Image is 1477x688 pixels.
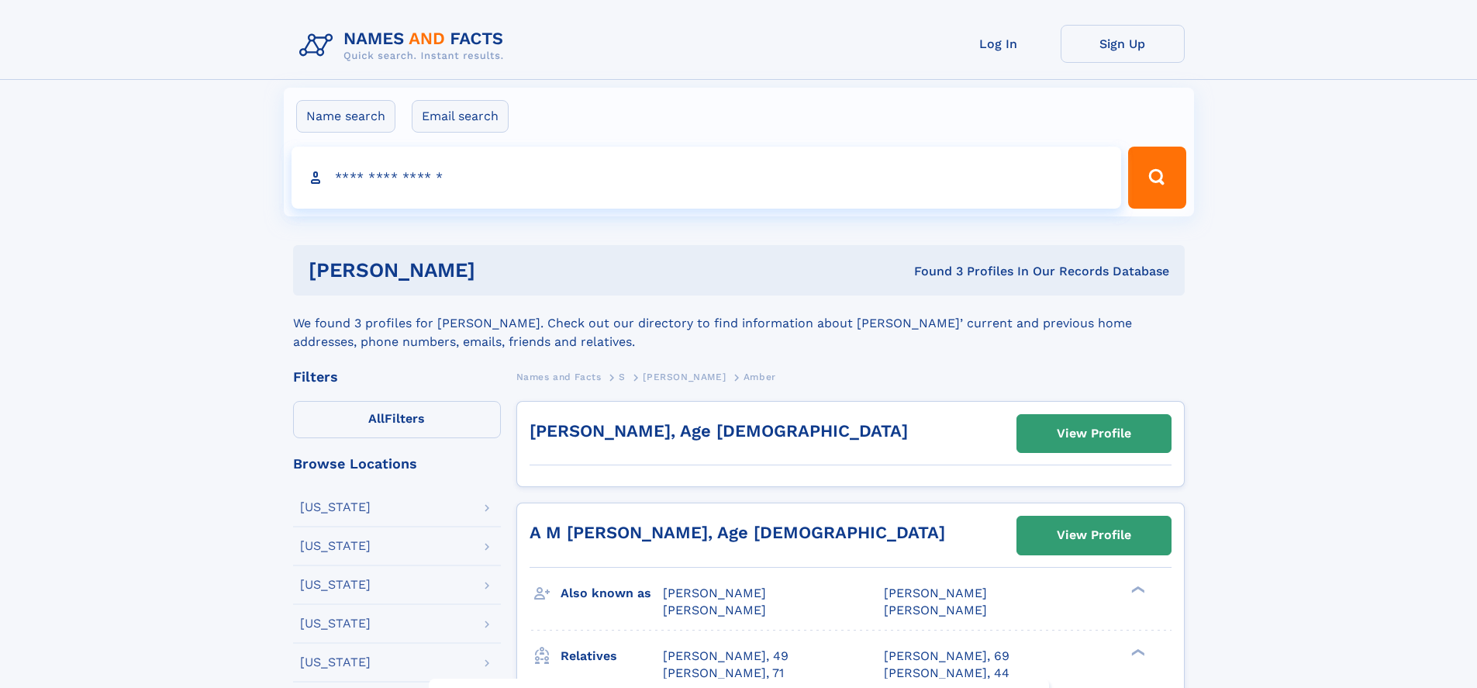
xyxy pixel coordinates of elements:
div: Browse Locations [293,457,501,471]
a: S [619,367,626,386]
a: Sign Up [1061,25,1185,63]
a: Log In [937,25,1061,63]
span: [PERSON_NAME] [643,372,726,382]
div: [US_STATE] [300,540,371,552]
span: [PERSON_NAME] [884,586,987,600]
div: [US_STATE] [300,656,371,669]
div: [US_STATE] [300,617,371,630]
div: [US_STATE] [300,579,371,591]
a: [PERSON_NAME], Age [DEMOGRAPHIC_DATA] [530,421,908,441]
a: [PERSON_NAME], 49 [663,648,789,665]
span: [PERSON_NAME] [884,603,987,617]
h3: Relatives [561,643,663,669]
button: Search Button [1128,147,1185,209]
h3: Also known as [561,580,663,607]
span: [PERSON_NAME] [663,586,766,600]
div: [US_STATE] [300,501,371,513]
div: Found 3 Profiles In Our Records Database [695,263,1169,280]
span: Amber [744,372,776,382]
span: [PERSON_NAME] [663,603,766,617]
div: Filters [293,370,501,384]
input: search input [292,147,1122,209]
span: S [619,372,626,382]
label: Filters [293,401,501,438]
h1: [PERSON_NAME] [309,261,695,280]
a: A M [PERSON_NAME], Age [DEMOGRAPHIC_DATA] [530,523,945,542]
label: Email search [412,100,509,133]
a: [PERSON_NAME], 69 [884,648,1009,665]
div: ❯ [1127,647,1146,657]
a: Names and Facts [516,367,602,386]
a: View Profile [1017,517,1171,554]
a: [PERSON_NAME], 71 [663,665,784,682]
span: All [368,411,385,426]
a: View Profile [1017,415,1171,452]
label: Name search [296,100,395,133]
div: We found 3 profiles for [PERSON_NAME]. Check out our directory to find information about [PERSON_... [293,296,1185,351]
a: [PERSON_NAME] [643,367,726,386]
a: [PERSON_NAME], 44 [884,665,1009,682]
div: View Profile [1057,416,1131,451]
img: Logo Names and Facts [293,25,516,67]
div: View Profile [1057,517,1131,553]
div: ❯ [1127,584,1146,594]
